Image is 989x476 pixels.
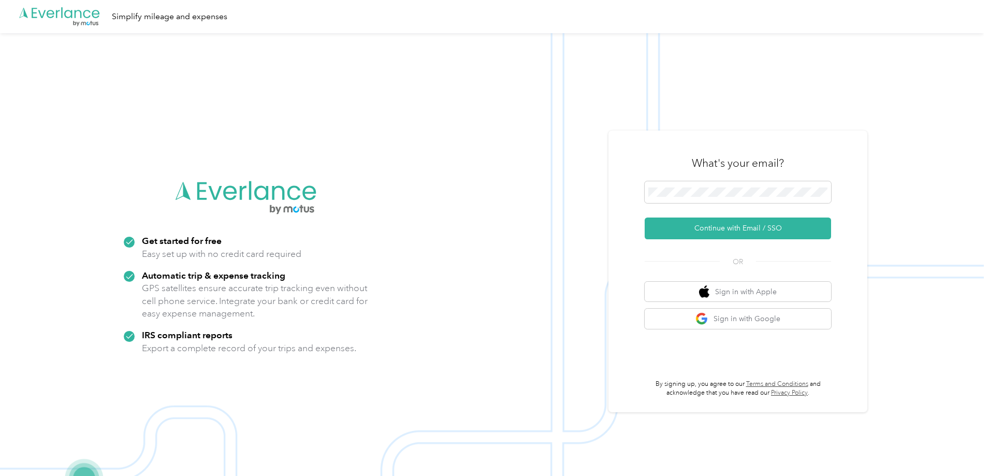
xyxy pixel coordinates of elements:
[645,380,831,398] p: By signing up, you agree to our and acknowledge that you have read our .
[142,342,356,355] p: Export a complete record of your trips and expenses.
[112,10,227,23] div: Simplify mileage and expenses
[645,309,831,329] button: google logoSign in with Google
[645,282,831,302] button: apple logoSign in with Apple
[142,270,285,281] strong: Automatic trip & expense tracking
[699,285,709,298] img: apple logo
[142,282,368,320] p: GPS satellites ensure accurate trip tracking even without cell phone service. Integrate your bank...
[746,380,808,388] a: Terms and Conditions
[645,218,831,239] button: Continue with Email / SSO
[771,389,808,397] a: Privacy Policy
[692,156,784,170] h3: What's your email?
[142,248,301,261] p: Easy set up with no credit card required
[720,256,756,267] span: OR
[142,329,232,340] strong: IRS compliant reports
[142,235,222,246] strong: Get started for free
[695,312,708,325] img: google logo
